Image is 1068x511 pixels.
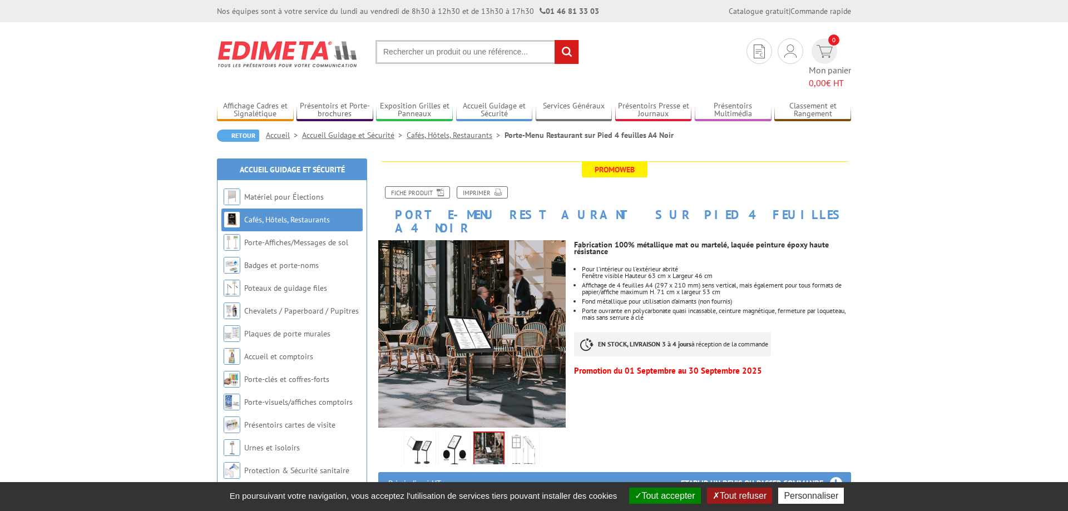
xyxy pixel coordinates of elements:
[224,394,240,410] img: Porte-visuels/affiches comptoirs
[582,307,851,321] li: Porte ouvrante en polycarbonate quasi incassable, ceinture magnétique, fermeture par loqueteau, m...
[582,272,851,279] p: Fenêtre visible Hauteur 63 cm x Largeur 46 cm
[474,433,503,467] img: 215592_restaurant_porte_menu_4xa4_terrasse.jpg
[441,434,468,468] img: 21559_2215593_restaurant_porte_menu_4xa4.jpg
[244,306,359,316] a: Chevalets / Paperboard / Pupitres
[244,420,335,430] a: Présentoirs cartes de visite
[224,371,240,388] img: Porte-clés et coffres-forts
[224,491,623,500] span: En poursuivant votre navigation, vous acceptez l'utilisation de services tiers pouvant installer ...
[809,77,851,90] span: € HT
[681,472,851,494] h3: Etablir un devis ou passer commande
[388,472,441,494] p: Prix indiqué HT
[224,234,240,251] img: Porte-Affiches/Messages de sol
[598,340,691,348] strong: EN STOCK, LIVRAISON 3 à 4 jours
[510,434,537,468] img: porte_menu_sur_pied_a4_4_feuilles_noir_215593.jpg
[244,237,348,247] a: Porte-Affiches/Messages de sol
[296,101,373,120] a: Présentoirs et Porte-brochures
[784,44,797,58] img: devis rapide
[376,101,453,120] a: Exposition Grilles et Panneaux
[809,38,851,90] a: devis rapide 0 Mon panier 0,00€ HT
[457,186,508,199] a: Imprimer
[574,240,829,256] strong: Fabrication 100% métallique mat ou martelé, laquée peinture époxy haute résistance
[778,488,844,504] button: Personnaliser (fenêtre modale)
[774,101,851,120] a: Classement et Rangement
[224,439,240,456] img: Urnes et isoloirs
[582,282,851,295] li: Affichage de 4 feuilles A4 (297 x 210 mm) sens vertical, mais également pour tous formats de papi...
[574,368,851,374] p: Promotion du 01 Septembre au 30 Septembre 2025
[217,101,294,120] a: Affichage Cadres et Signalétique
[266,130,302,140] a: Accueil
[615,101,692,120] a: Présentoirs Presse et Journaux
[244,397,353,407] a: Porte-visuels/affiches comptoirs
[244,465,349,475] a: Protection & Sécurité sanitaire
[244,192,324,202] a: Matériel pour Élections
[790,6,851,16] a: Commande rapide
[456,101,533,120] a: Accueil Guidage et Sécurité
[582,162,647,177] span: Promoweb
[407,434,433,468] img: 215592_restaurant_porte_menu_4xa4_mat.jpg
[217,33,359,75] img: Edimeta
[375,40,579,64] input: Rechercher un produit ou une référence...
[224,462,240,479] img: Protection & Sécurité sanitaire
[240,165,345,175] a: Accueil Guidage et Sécurité
[302,130,407,140] a: Accueil Guidage et Sécurité
[224,280,240,296] img: Poteaux de guidage files
[244,260,319,270] a: Badges et porte-noms
[629,488,701,504] button: Tout accepter
[385,186,450,199] a: Fiche produit
[754,44,765,58] img: devis rapide
[407,130,505,140] a: Cafés, Hôtels, Restaurants
[378,240,566,428] img: 215592_restaurant_porte_menu_4xa4_terrasse.jpg
[244,283,327,293] a: Poteaux de guidage files
[707,488,772,504] button: Tout refuser
[582,298,851,305] li: Fond métallique pour utilisation d’aimants (non fournis)
[224,211,240,228] img: Cafés, Hôtels, Restaurants
[582,266,851,272] p: Pour l’intérieur ou l’extérieur abrité
[244,215,330,225] a: Cafés, Hôtels, Restaurants
[555,40,578,64] input: rechercher
[244,374,329,384] a: Porte-clés et coffres-forts
[574,332,771,356] p: à réception de la commande
[217,6,599,17] div: Nos équipes sont à votre service du lundi au vendredi de 8h30 à 12h30 et de 13h30 à 17h30
[224,348,240,365] img: Accueil et comptoirs
[244,443,300,453] a: Urnes et isoloirs
[505,130,674,141] li: Porte-Menu Restaurant sur Pied 4 feuilles A4 Noir
[224,188,240,205] img: Matériel pour Élections
[695,101,772,120] a: Présentoirs Multimédia
[809,64,851,90] span: Mon panier
[729,6,789,16] a: Catalogue gratuit
[217,130,259,142] a: Retour
[224,302,240,319] img: Chevalets / Paperboard / Pupitres
[729,6,851,17] div: |
[244,351,313,361] a: Accueil et comptoirs
[536,101,612,120] a: Services Généraux
[244,329,330,339] a: Plaques de porte murales
[817,45,833,58] img: devis rapide
[224,325,240,342] img: Plaques de porte murales
[540,6,599,16] strong: 01 46 81 33 03
[809,77,826,88] span: 0,00
[224,257,240,274] img: Badges et porte-noms
[828,34,839,46] span: 0
[224,416,240,433] img: Présentoirs cartes de visite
